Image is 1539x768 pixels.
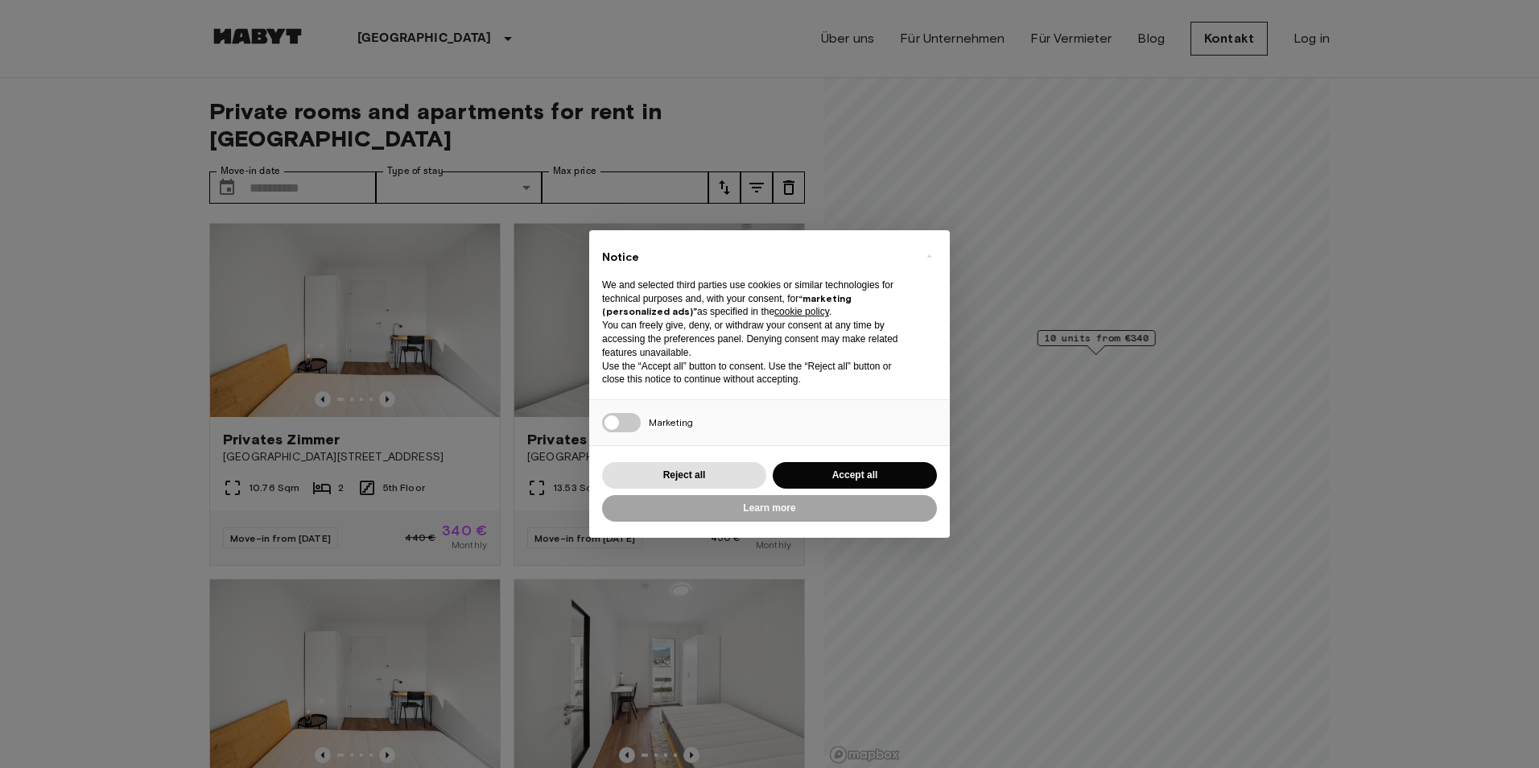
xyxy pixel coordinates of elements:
[773,462,937,489] button: Accept all
[602,495,937,522] button: Learn more
[602,319,911,359] p: You can freely give, deny, or withdraw your consent at any time by accessing the preferences pane...
[602,462,766,489] button: Reject all
[649,416,693,428] span: Marketing
[602,279,911,319] p: We and selected third parties use cookies or similar technologies for technical purposes and, wit...
[602,250,911,266] h2: Notice
[926,246,932,266] span: ×
[774,306,829,317] a: cookie policy
[602,360,911,387] p: Use the “Accept all” button to consent. Use the “Reject all” button or close this notice to conti...
[602,292,852,318] strong: “marketing (personalized ads)”
[916,243,942,269] button: Close this notice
